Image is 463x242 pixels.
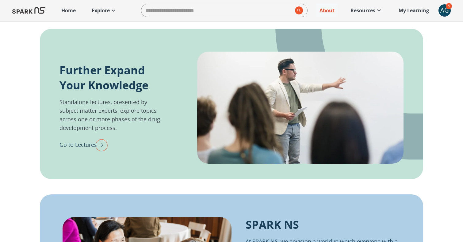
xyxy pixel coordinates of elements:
span: 5 [446,3,452,9]
a: Resources [347,4,386,17]
button: account of current user [438,4,451,17]
p: Explore [92,7,110,14]
p: About [320,7,335,14]
p: Further Expand Your Knowledge [59,63,166,93]
p: Resources [350,7,375,14]
p: Standalone lectures, presented by subject matter experts, explore topics across one or more phase... [59,98,166,132]
div: Go to Lectures [59,137,108,153]
p: Home [61,7,76,14]
img: right arrow [92,137,108,153]
a: My Learning [396,4,432,17]
div: AG [438,4,451,17]
a: Explore [89,4,120,17]
p: SPARK NS [246,217,299,232]
img: Logo of SPARK at Stanford [12,3,45,18]
a: Home [58,4,79,17]
img: lectures_info-nRWO3baA.webp [197,52,404,163]
button: search [293,4,303,17]
p: My Learning [399,7,429,14]
p: Go to Lectures [59,141,97,149]
a: About [316,4,338,17]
